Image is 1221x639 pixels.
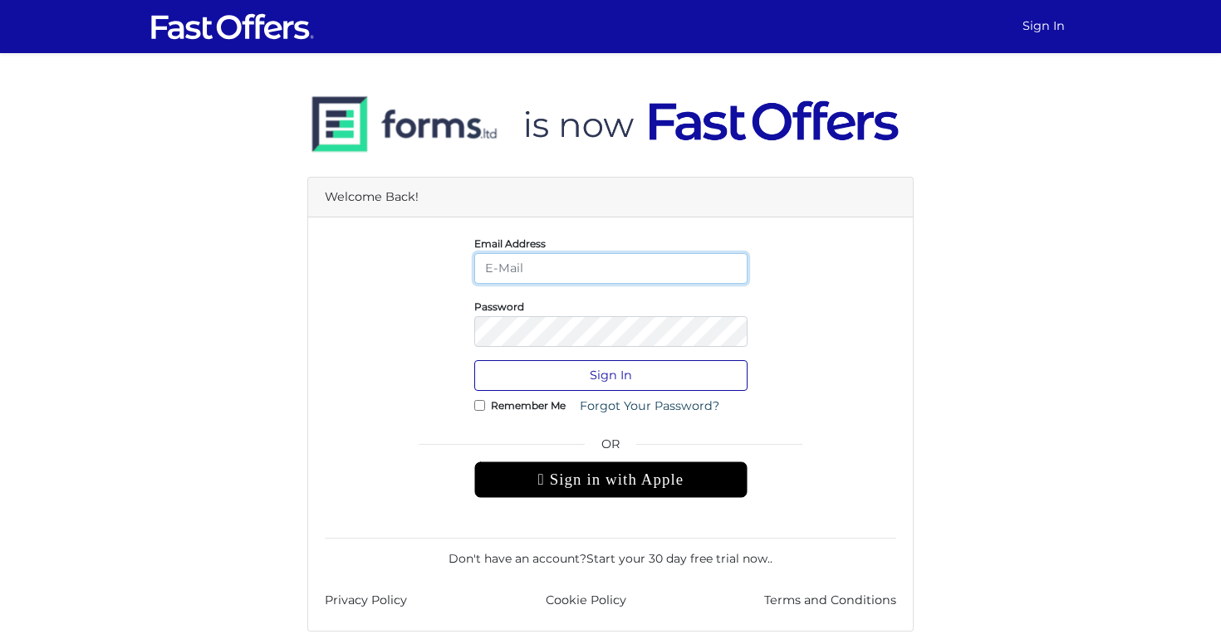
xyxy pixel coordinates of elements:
[569,391,730,422] a: Forgot Your Password?
[546,591,626,610] a: Cookie Policy
[764,591,896,610] a: Terms and Conditions
[474,461,748,498] div: Sign in with Apple
[474,360,748,391] button: Sign In
[325,591,407,610] a: Privacy Policy
[474,435,748,461] span: OR
[325,538,896,568] div: Don't have an account? .
[474,241,546,246] label: Email Address
[308,178,913,217] div: Welcome Back!
[474,305,524,309] label: Password
[474,253,748,284] input: E-Mail
[491,403,566,407] label: Remember Me
[1016,10,1071,42] a: Sign In
[586,551,770,566] a: Start your 30 day free trial now.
